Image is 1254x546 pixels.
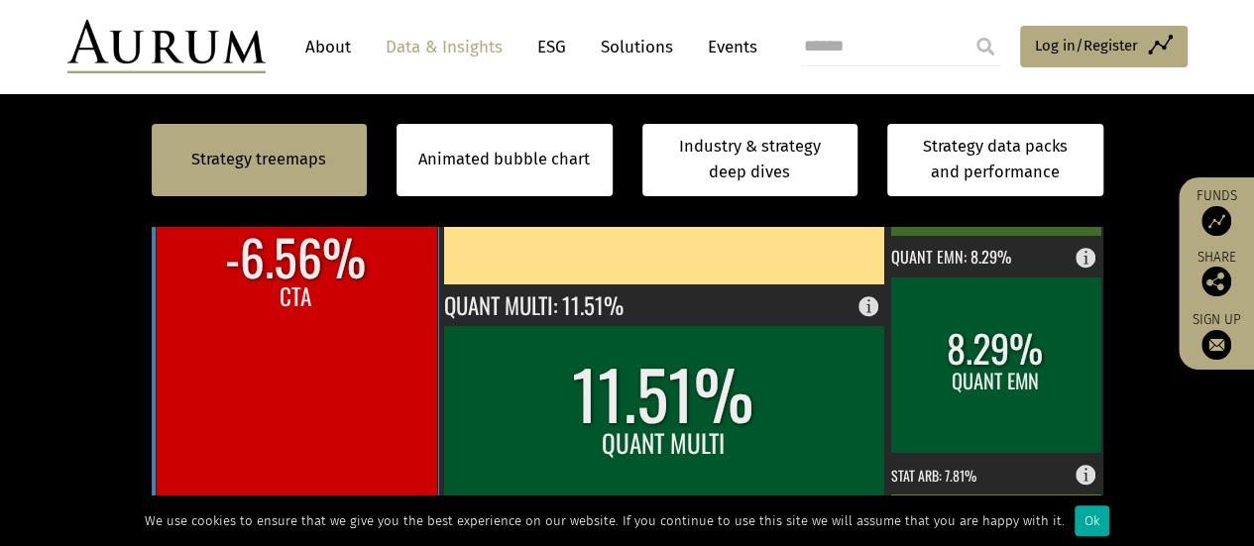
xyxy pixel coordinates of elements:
a: Events [698,29,757,65]
a: Strategy treemaps [191,147,326,172]
img: Share this post [1201,267,1231,296]
img: Access Funds [1201,206,1231,236]
a: About [295,29,361,65]
a: Strategy data packs and performance [887,124,1103,196]
a: Log in/Register [1020,26,1188,67]
a: Sign up [1189,311,1244,360]
img: Sign up to our newsletter [1201,330,1231,360]
a: Data & Insights [376,29,513,65]
img: Aurum [67,20,266,73]
div: Share [1189,251,1244,296]
input: Submit [966,27,1005,66]
div: Ok [1075,505,1109,536]
a: ESG [527,29,576,65]
a: Funds [1189,187,1244,236]
a: Industry & strategy deep dives [642,124,858,196]
a: Animated bubble chart [418,147,590,172]
span: Log in/Register [1035,34,1138,57]
a: Solutions [591,29,683,65]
